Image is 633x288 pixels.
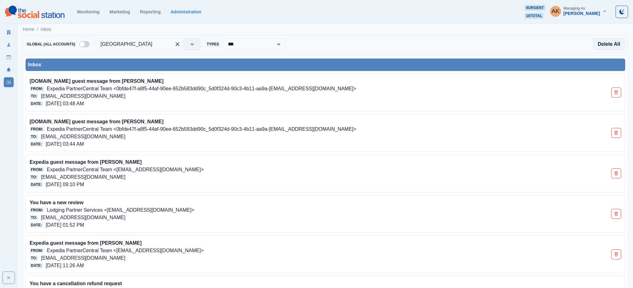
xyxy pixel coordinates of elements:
[611,87,621,97] button: Delete Email
[30,174,38,180] span: To:
[30,86,44,92] span: From:
[30,199,503,206] p: You have a new review
[26,41,77,47] span: Global (All Accounts)
[30,141,43,147] span: Date:
[30,158,503,166] p: Expedia guest message from [PERSON_NAME]
[593,38,625,50] button: Delete All
[611,209,621,219] button: Delete Email
[28,61,623,68] div: Inbox
[4,52,14,62] a: Draft Posts
[205,41,220,47] span: Types
[551,4,560,19] div: Alex Kalogeropoulos
[564,11,600,16] div: [PERSON_NAME]
[30,239,503,247] p: Expedia guest message from [PERSON_NAME]
[110,9,130,14] a: Marketing
[46,221,84,229] p: [DATE] 01:52 PM
[611,168,621,178] button: Delete Email
[611,128,621,138] button: Delete Email
[46,181,84,188] p: [DATE] 09:10 PM
[30,118,503,125] p: [DOMAIN_NAME] guest message from [PERSON_NAME]
[30,207,44,213] span: From:
[30,263,43,268] span: Date:
[30,134,38,139] span: To:
[23,26,51,33] nav: breadcrumb
[30,167,44,172] span: From:
[4,27,14,37] a: Clients
[4,65,14,75] a: Notifications
[47,85,356,92] p: Expedia PartnerCentral Team <0bfde47f-a8f5-44af-90ee-652b583dd90c_5d0f324d-90c3-4b11-aa9a-[EMAIL_...
[41,92,125,100] p: [EMAIL_ADDRESS][DOMAIN_NAME]
[4,40,14,50] a: Users
[30,215,38,220] span: To:
[2,271,15,284] button: Expand
[77,9,99,14] a: Monitoring
[47,166,204,173] p: Expedia PartnerCentral Team <[EMAIL_ADDRESS][DOMAIN_NAME]>
[30,101,43,106] span: Date:
[30,126,44,132] span: From:
[30,280,503,287] p: You have a cancellation refund request
[47,125,356,133] p: Expedia PartnerCentral Team <0bfde47f-a8f5-44af-90ee-652b583dd90c_5d0f324d-90c3-4b11-aa9a-[EMAIL_...
[30,222,43,228] span: Date:
[41,173,125,181] p: [EMAIL_ADDRESS][DOMAIN_NAME]
[5,6,64,18] img: logoTextSVG.62801f218bc96a9b266caa72a09eb111.svg
[47,247,204,254] p: Expedia PartnerCentral Team <[EMAIL_ADDRESS][DOMAIN_NAME]>
[30,78,503,85] p: [DOMAIN_NAME] guest message from [PERSON_NAME]
[46,100,84,107] p: [DATE] 03:48 AM
[171,9,201,14] a: Administration
[30,182,43,187] span: Date:
[525,5,545,11] span: 0 urgent
[37,26,38,33] span: /
[616,6,628,18] button: Toggle Mode
[41,254,125,262] p: [EMAIL_ADDRESS][DOMAIN_NAME]
[46,140,84,148] p: [DATE] 03:44 AM
[40,26,51,33] a: Inbox
[564,6,585,11] div: Managing As
[611,249,621,259] button: Delete Email
[545,5,612,17] button: Managing As[PERSON_NAME]
[4,77,14,87] a: Inbox
[525,13,543,19] span: 16 total
[41,214,125,221] p: [EMAIL_ADDRESS][DOMAIN_NAME]
[30,248,44,253] span: From:
[30,255,38,261] span: To:
[140,9,161,14] a: Reporting
[41,133,125,140] p: [EMAIL_ADDRESS][DOMAIN_NAME]
[30,93,38,99] span: To:
[46,262,84,269] p: [DATE] 11:26 AM
[47,206,194,214] p: Lodging Partner Services <[EMAIL_ADDRESS][DOMAIN_NAME]>
[23,26,34,33] a: Home
[172,39,182,49] div: Clear selected options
